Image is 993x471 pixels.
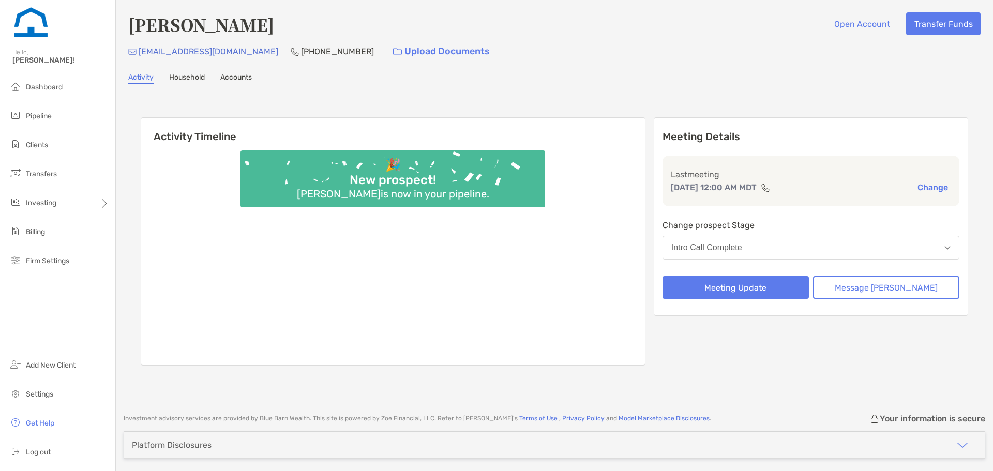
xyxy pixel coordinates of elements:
p: Last meeting [671,168,951,181]
div: New prospect! [345,173,440,188]
span: Firm Settings [26,256,69,265]
span: Clients [26,141,48,149]
h6: Activity Timeline [141,118,645,143]
button: Message [PERSON_NAME] [813,276,959,299]
img: billing icon [9,225,22,237]
button: Intro Call Complete [663,236,959,260]
button: Meeting Update [663,276,809,299]
div: [PERSON_NAME] is now in your pipeline. [293,188,493,200]
a: Accounts [220,73,252,84]
img: investing icon [9,196,22,208]
span: Add New Client [26,361,76,370]
img: Phone Icon [291,48,299,56]
span: Transfers [26,170,57,178]
button: Open Account [826,12,898,35]
button: Transfer Funds [906,12,981,35]
img: communication type [761,184,770,192]
button: Change [914,182,951,193]
span: Log out [26,448,51,457]
img: clients icon [9,138,22,150]
img: firm-settings icon [9,254,22,266]
a: Activity [128,73,154,84]
p: Meeting Details [663,130,959,143]
a: Upload Documents [386,40,496,63]
div: 🎉 [381,158,405,173]
img: Zoe Logo [12,4,50,41]
img: transfers icon [9,167,22,179]
span: Billing [26,227,45,236]
span: Dashboard [26,83,63,92]
p: [DATE] 12:00 AM MDT [671,181,757,194]
img: button icon [393,48,402,55]
p: [EMAIL_ADDRESS][DOMAIN_NAME] [139,45,278,58]
a: Household [169,73,205,84]
span: Investing [26,199,56,207]
h4: [PERSON_NAME] [128,12,274,36]
img: add_new_client icon [9,358,22,371]
img: Email Icon [128,49,137,55]
img: pipeline icon [9,109,22,121]
p: Change prospect Stage [663,219,959,232]
img: logout icon [9,445,22,458]
img: icon arrow [956,439,969,451]
div: Platform Disclosures [132,440,212,450]
p: Investment advisory services are provided by Blue Barn Wealth . This site is powered by Zoe Finan... [124,415,711,422]
span: Settings [26,390,53,399]
p: [PHONE_NUMBER] [301,45,374,58]
img: Open dropdown arrow [944,246,951,250]
img: dashboard icon [9,80,22,93]
img: settings icon [9,387,22,400]
img: get-help icon [9,416,22,429]
div: Intro Call Complete [671,243,742,252]
a: Terms of Use [519,415,558,422]
span: Get Help [26,419,54,428]
a: Privacy Policy [562,415,605,422]
a: Model Marketplace Disclosures [619,415,710,422]
span: [PERSON_NAME]! [12,56,109,65]
p: Your information is secure [880,414,985,423]
span: Pipeline [26,112,52,120]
